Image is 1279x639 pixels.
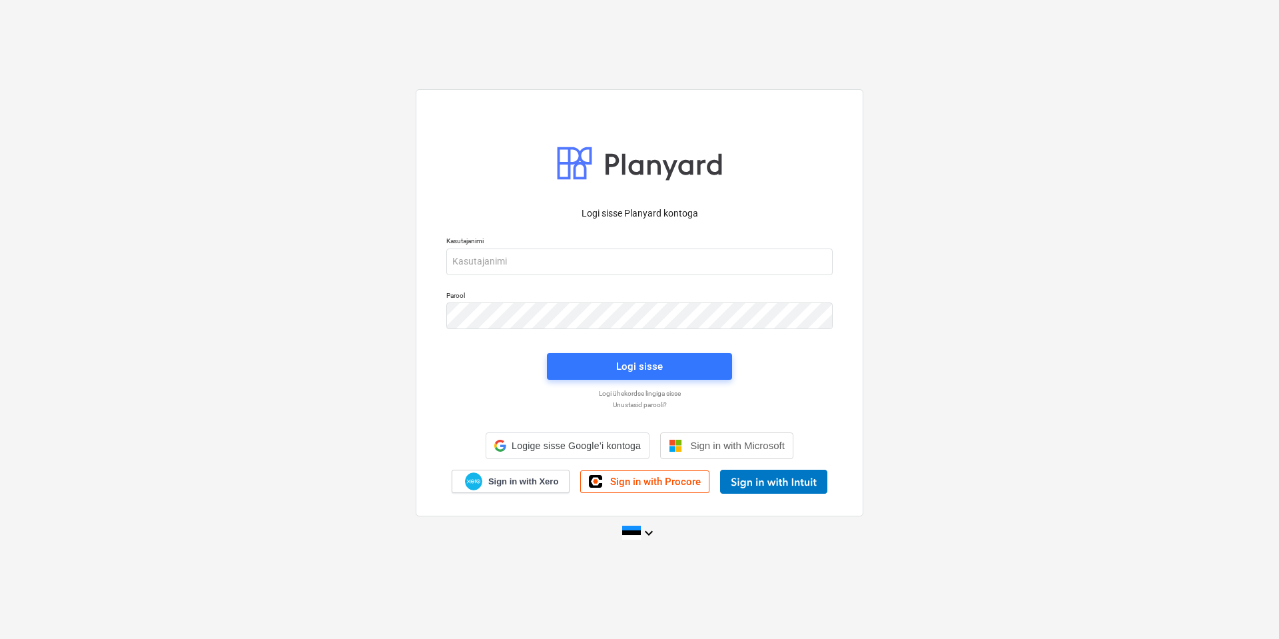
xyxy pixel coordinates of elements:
[486,432,649,459] div: Logige sisse Google’i kontoga
[669,439,682,452] img: Microsoft logo
[512,440,641,451] span: Logige sisse Google’i kontoga
[440,400,839,409] a: Unustasid parooli?
[690,440,785,451] span: Sign in with Microsoft
[440,389,839,398] a: Logi ühekordse lingiga sisse
[641,525,657,541] i: keyboard_arrow_down
[446,207,833,221] p: Logi sisse Planyard kontoga
[616,358,663,375] div: Logi sisse
[610,476,701,488] span: Sign in with Procore
[580,470,709,493] a: Sign in with Procore
[446,237,833,248] p: Kasutajanimi
[452,470,570,493] a: Sign in with Xero
[446,249,833,275] input: Kasutajanimi
[446,291,833,303] p: Parool
[465,472,482,490] img: Xero logo
[547,353,732,380] button: Logi sisse
[488,476,558,488] span: Sign in with Xero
